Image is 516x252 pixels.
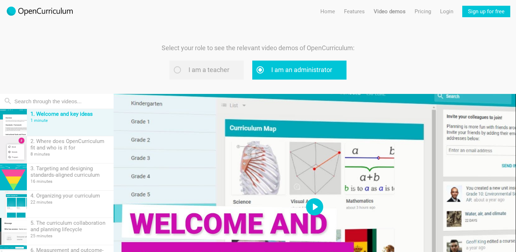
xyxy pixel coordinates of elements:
[30,152,110,157] div: 8 minutes
[30,138,110,151] div: 2. Where does OpenCurriculum fit and who is it for
[374,6,406,17] a: Video demos
[140,43,376,53] p: Select your role to see the relevant video demos of OpenCurriculum:
[440,6,453,17] a: Login
[306,198,323,215] button: Play, 1. Welcome and key ideas
[30,179,110,184] div: 16 minutes
[30,233,110,238] div: 25 minutes
[462,6,510,17] a: Sign up for free
[6,6,74,17] img: 2017-logo-m.png
[30,200,110,205] div: 22 minutes
[30,165,110,178] div: 3. Targeting and designing standards-aligned curriculum
[30,111,110,117] div: 1. Welcome and key ideas
[344,6,365,17] a: Features
[320,6,335,17] a: Home
[252,61,347,80] label: I am an administrator
[415,6,431,17] a: Pricing
[30,220,110,233] div: 5. The curriculum collaboration and planning lifecycle
[30,192,110,199] div: 4. Organizing your curriculum
[169,61,244,80] label: I am a teacher
[30,118,110,123] div: 1 minute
